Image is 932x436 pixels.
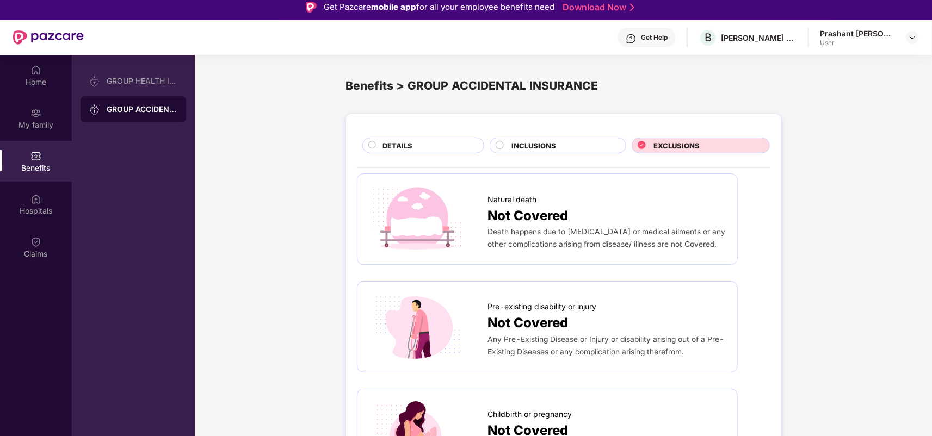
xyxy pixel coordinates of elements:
span: Not Covered [487,205,568,226]
span: INCLUSIONS [511,140,556,151]
div: GROUP HEALTH INSURANCE [107,77,177,85]
img: svg+xml;base64,PHN2ZyBpZD0iRHJvcGRvd24tMzJ4MzIiIHhtbG5zPSJodHRwOi8vd3d3LnczLm9yZy8yMDAwL3N2ZyIgd2... [908,33,917,42]
img: svg+xml;base64,PHN2ZyBpZD0iSG9zcGl0YWxzIiB4bWxucz0iaHR0cDovL3d3dy53My5vcmcvMjAwMC9zdmciIHdpZHRoPS... [30,194,41,204]
div: Benefits > GROUP ACCIDENTAL INSURANCE [346,77,781,95]
img: svg+xml;base64,PHN2ZyB3aWR0aD0iMjAiIGhlaWdodD0iMjAiIHZpZXdCb3g9IjAgMCAyMCAyMCIgZmlsbD0ibm9uZSIgeG... [89,76,100,87]
img: svg+xml;base64,PHN2ZyBpZD0iSG9tZSIgeG1sbnM9Imh0dHA6Ly93d3cudzMub3JnLzIwMDAvc3ZnIiB3aWR0aD0iMjAiIG... [30,65,41,76]
img: svg+xml;base64,PHN2ZyBpZD0iQ2xhaW0iIHhtbG5zPSJodHRwOi8vd3d3LnczLm9yZy8yMDAwL3N2ZyIgd2lkdGg9IjIwIi... [30,236,41,247]
img: svg+xml;base64,PHN2ZyBpZD0iQmVuZWZpdHMiIHhtbG5zPSJodHRwOi8vd3d3LnczLm9yZy8yMDAwL3N2ZyIgd2lkdGg9Ij... [30,151,41,161]
span: Pre-existing disability or injury [487,301,596,313]
img: svg+xml;base64,PHN2ZyB3aWR0aD0iMjAiIGhlaWdodD0iMjAiIHZpZXdCb3g9IjAgMCAyMCAyMCIgZmlsbD0ibm9uZSIgeG... [30,108,41,119]
div: GROUP ACCIDENTAL INSURANCE [107,104,177,115]
img: svg+xml;base64,PHN2ZyBpZD0iSGVscC0zMngzMiIgeG1sbnM9Imh0dHA6Ly93d3cudzMub3JnLzIwMDAvc3ZnIiB3aWR0aD... [626,33,637,44]
strong: mobile app [372,2,417,12]
span: Any Pre-Existing Disease or Injury or disability arising out of a Pre-Existing Diseases or any co... [487,335,724,356]
img: icon [368,292,467,361]
span: EXCLUSIONS [654,140,700,151]
div: User [820,39,896,47]
img: icon [368,185,467,253]
img: New Pazcare Logo [13,30,84,45]
img: Stroke [630,2,634,13]
div: Get Pazcare for all your employee benefits need [324,1,555,14]
span: B [705,31,712,44]
img: svg+xml;base64,PHN2ZyB3aWR0aD0iMjAiIGhlaWdodD0iMjAiIHZpZXdCb3g9IjAgMCAyMCAyMCIgZmlsbD0ibm9uZSIgeG... [89,104,100,115]
span: DETAILS [382,140,412,151]
div: [PERSON_NAME] SYSTEMS PRIVATE LIMITED [721,33,797,43]
span: Natural death [487,194,536,205]
a: Download Now [563,2,631,13]
span: Childbirth or pregnancy [487,408,572,420]
div: Prashant [PERSON_NAME] [820,28,896,39]
div: Get Help [641,33,668,42]
span: Not Covered [487,313,568,333]
span: Death happens due to [MEDICAL_DATA] or medical ailments or any other complications arising from d... [487,227,725,248]
img: Logo [306,2,317,13]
